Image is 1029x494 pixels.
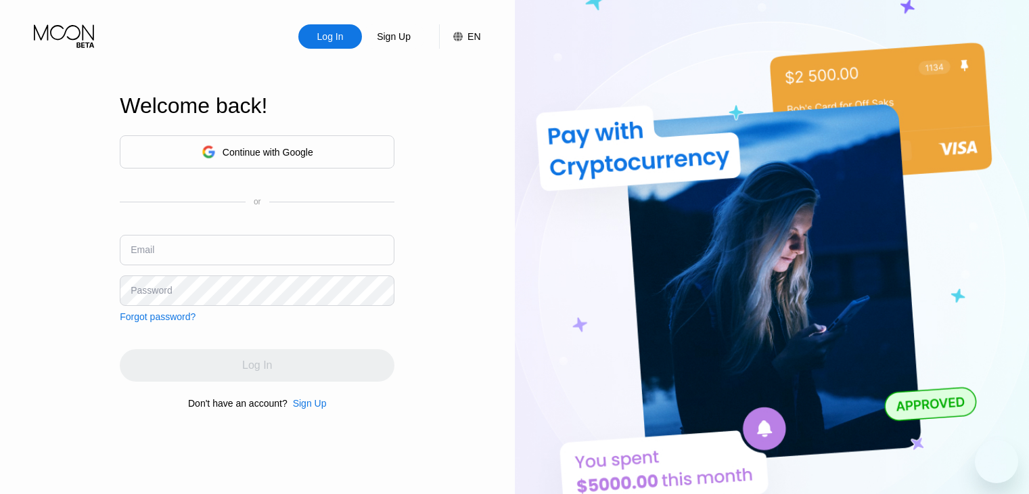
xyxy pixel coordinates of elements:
[120,311,196,322] div: Forgot password?
[467,31,480,42] div: EN
[120,135,394,169] div: Continue with Google
[293,398,327,409] div: Sign Up
[975,440,1018,483] iframe: Button to launch messaging window
[298,24,362,49] div: Log In
[316,30,345,43] div: Log In
[362,24,426,49] div: Sign Up
[131,285,172,296] div: Password
[439,24,480,49] div: EN
[288,398,327,409] div: Sign Up
[223,147,313,158] div: Continue with Google
[131,244,154,255] div: Email
[375,30,412,43] div: Sign Up
[188,398,288,409] div: Don't have an account?
[254,197,261,206] div: or
[120,93,394,118] div: Welcome back!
